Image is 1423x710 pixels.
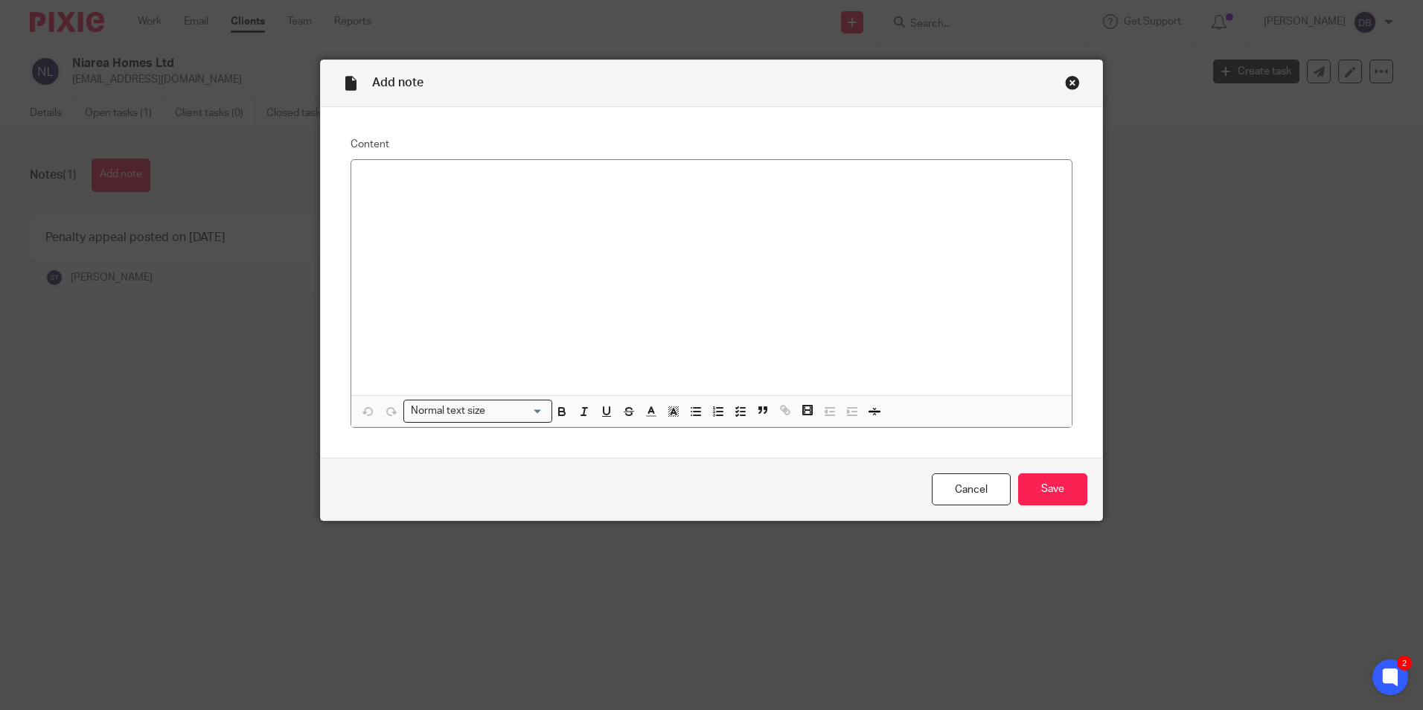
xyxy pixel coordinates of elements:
[1018,473,1087,505] input: Save
[490,403,543,419] input: Search for option
[1065,75,1080,90] div: Close this dialog window
[407,403,488,419] span: Normal text size
[1397,656,1412,671] div: 2
[403,400,552,423] div: Search for option
[372,77,423,89] span: Add note
[351,137,1072,152] label: Content
[932,473,1011,505] a: Cancel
